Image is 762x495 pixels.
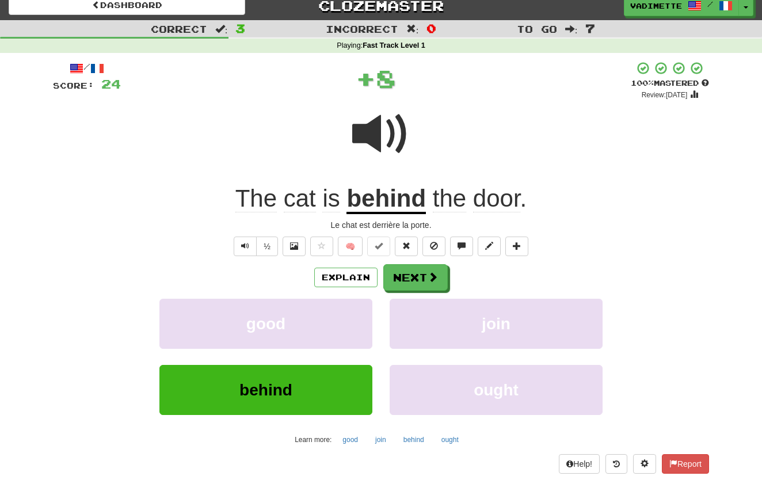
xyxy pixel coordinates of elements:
span: Correct [151,23,207,35]
button: Play sentence audio (ctl+space) [234,237,257,256]
button: Report [662,454,709,474]
span: 7 [585,21,595,35]
span: 0 [426,21,436,35]
span: is [322,185,340,212]
span: . [426,185,527,212]
span: : [565,24,578,34]
div: / [53,61,121,75]
span: join [482,315,510,333]
span: : [215,24,228,34]
button: ought [390,365,603,415]
button: join [369,431,393,448]
span: good [246,315,285,333]
span: To go [517,23,557,35]
button: Add to collection (alt+a) [505,237,528,256]
button: join [390,299,603,349]
span: door [473,185,520,212]
button: behind [159,365,372,415]
span: 3 [235,21,245,35]
div: Text-to-speech controls [231,237,278,256]
span: 100 % [631,78,654,87]
small: Review: [DATE] [642,91,688,99]
span: Incorrect [326,23,398,35]
button: Favorite sentence (alt+f) [310,237,333,256]
span: ought [474,381,519,399]
button: Ignore sentence (alt+i) [422,237,445,256]
span: + [356,61,376,96]
span: The [235,185,277,212]
span: Score: [53,81,94,90]
button: good [159,299,372,349]
button: Explain [314,268,378,287]
div: Mastered [631,78,709,89]
button: ½ [256,237,278,256]
u: behind [346,185,426,214]
button: Set this sentence to 100% Mastered (alt+m) [367,237,390,256]
button: ought [435,431,465,448]
button: Edit sentence (alt+d) [478,237,501,256]
button: behind [397,431,430,448]
strong: Fast Track Level 1 [363,41,425,49]
span: 24 [101,77,121,91]
span: : [406,24,419,34]
button: Help! [559,454,600,474]
button: Show image (alt+x) [283,237,306,256]
span: cat [284,185,316,212]
button: 🧠 [338,237,363,256]
div: Le chat est derrière la porte. [53,219,709,231]
span: 8 [376,64,396,93]
button: Discuss sentence (alt+u) [450,237,473,256]
button: Round history (alt+y) [605,454,627,474]
span: the [433,185,466,212]
button: good [336,431,364,448]
button: Reset to 0% Mastered (alt+r) [395,237,418,256]
button: Next [383,264,448,291]
small: Learn more: [295,436,332,444]
span: vadimette [630,1,682,11]
span: behind [239,381,292,399]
